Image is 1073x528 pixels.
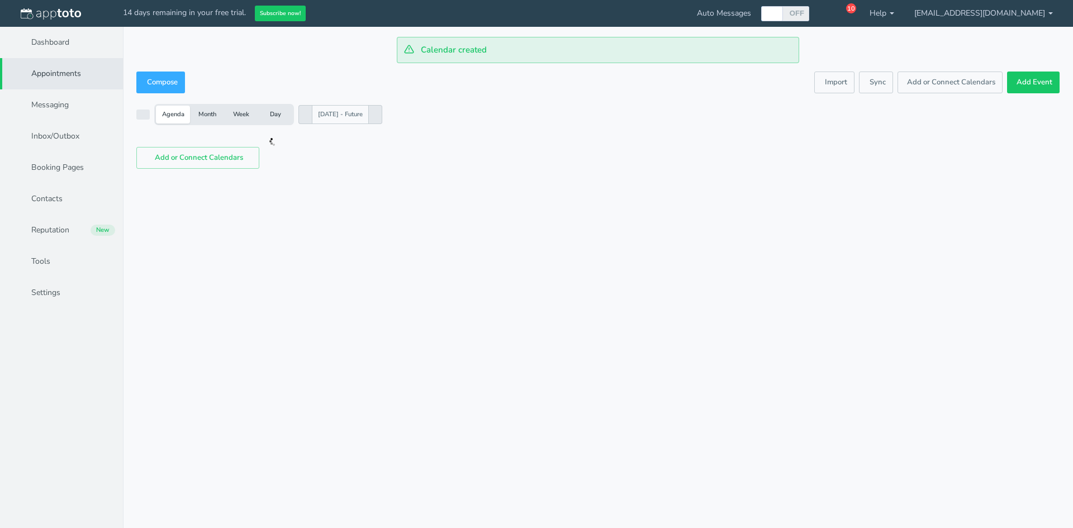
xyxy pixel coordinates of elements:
[789,8,805,18] label: OFF
[31,287,60,298] span: Settings
[846,3,856,13] div: 10
[31,99,69,111] span: Messaging
[31,37,69,48] span: Dashboard
[31,68,81,79] span: Appointments
[224,106,258,123] button: Week
[31,256,50,267] span: Tools
[866,77,886,88] span: Sync
[21,8,81,20] img: logo-apptoto--white.svg
[31,162,84,173] span: Booking Pages
[898,72,1003,93] button: Add or Connect Calendars
[91,225,115,236] div: New
[312,105,369,124] button: [DATE] - Future
[814,72,854,93] button: Import
[31,131,79,142] span: Inbox/Outbox
[859,72,893,93] button: Sync
[31,225,69,236] span: Reputation
[255,6,306,22] button: Subscribe now!
[1007,72,1060,93] button: Add Event
[136,72,185,93] button: Compose
[397,37,799,63] div: Calendar created
[156,106,190,123] button: Agenda
[258,106,292,123] button: Day
[697,8,751,19] span: Auto Messages
[123,7,246,18] span: 14 days remaining in your free trial.
[31,193,63,204] span: Contacts
[190,106,224,123] button: Month
[136,147,259,169] button: Add or Connect Calendars
[318,110,363,119] span: [DATE] - Future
